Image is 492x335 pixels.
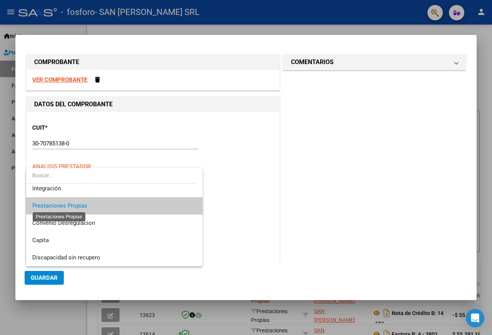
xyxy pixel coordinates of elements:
[32,185,61,192] span: Integración
[32,219,95,226] span: Convenio Desregulacion
[32,254,100,261] span: Discapacidad sin recupero
[32,237,49,244] span: Capita
[32,202,87,209] span: Prestaciones Propias
[466,309,484,327] div: Open Intercom Messenger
